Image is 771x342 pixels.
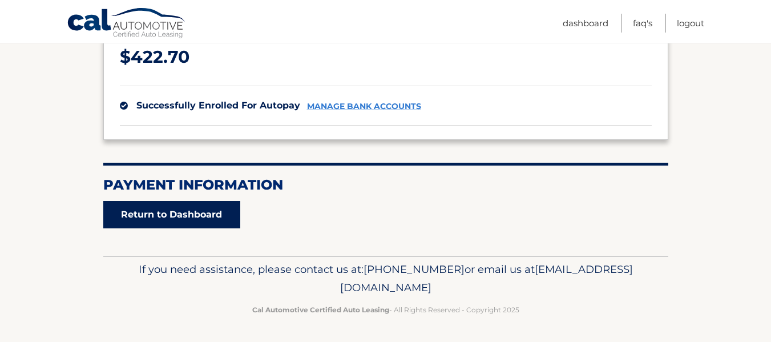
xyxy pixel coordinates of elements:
a: Dashboard [563,14,608,33]
a: Return to Dashboard [103,201,240,228]
a: manage bank accounts [307,102,421,111]
span: successfully enrolled for autopay [136,100,300,111]
p: If you need assistance, please contact us at: or email us at [111,260,661,297]
a: Logout [677,14,704,33]
span: 422.70 [131,46,189,67]
p: - All Rights Reserved - Copyright 2025 [111,304,661,316]
a: Cal Automotive [67,7,187,41]
span: [PHONE_NUMBER] [364,263,465,276]
a: FAQ's [633,14,652,33]
p: $ [120,42,652,73]
h2: Payment Information [103,176,668,194]
strong: Cal Automotive Certified Auto Leasing [252,305,389,314]
img: check.svg [120,102,128,110]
